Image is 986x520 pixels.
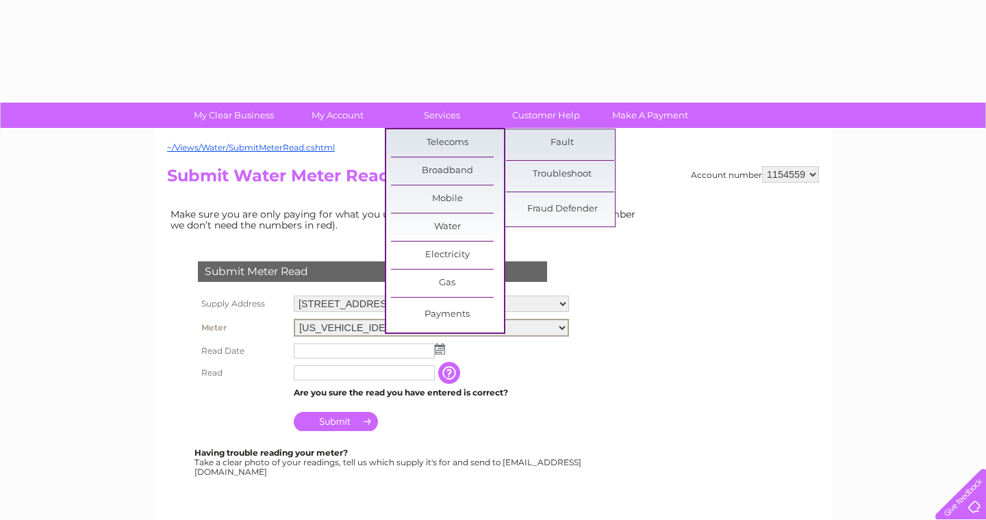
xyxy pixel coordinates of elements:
a: Electricity [391,242,504,269]
b: Having trouble reading your meter? [194,447,348,458]
a: Services [385,103,498,128]
a: My Clear Business [177,103,290,128]
td: Are you sure the read you have entered is correct? [290,384,572,402]
input: Information [438,362,463,384]
img: ... [435,343,445,354]
a: Make A Payment [594,103,707,128]
h2: Submit Water Meter Read [167,166,819,192]
a: Gas [391,270,504,297]
div: Submit Meter Read [198,261,547,282]
div: Account number [691,166,819,183]
a: Troubleshoot [506,161,619,188]
a: Fault [506,129,619,157]
a: ~/Views/Water/SubmitMeterRead.cshtml [167,142,335,153]
th: Read Date [194,340,290,362]
a: Broadband [391,157,504,185]
a: Payments [391,301,504,328]
a: Telecoms [391,129,504,157]
td: Make sure you are only paying for what you use. Simply enter your meter read below (remember we d... [167,205,646,234]
th: Read [194,362,290,384]
a: My Account [281,103,394,128]
th: Meter [194,315,290,340]
a: Customer Help [490,103,603,128]
a: Water [391,213,504,241]
a: Fraud Defender [506,196,619,223]
div: Take a clear photo of your readings, tell us which supply it's for and send to [EMAIL_ADDRESS][DO... [194,448,583,476]
th: Supply Address [194,292,290,315]
input: Submit [294,412,378,431]
a: Mobile [391,185,504,213]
